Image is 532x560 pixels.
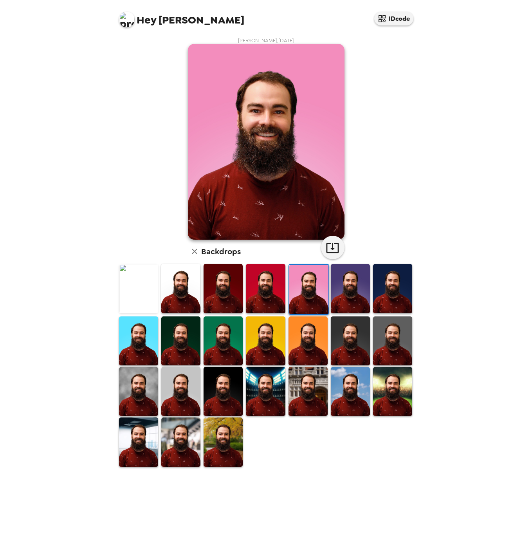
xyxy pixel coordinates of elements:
h6: Backdrops [201,245,241,258]
img: profile pic [119,12,135,27]
img: Original [119,264,158,313]
span: Hey [137,13,156,27]
button: IDcode [374,12,413,25]
img: user [188,44,344,240]
span: [PERSON_NAME] , [DATE] [238,37,294,44]
span: [PERSON_NAME] [119,8,244,25]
